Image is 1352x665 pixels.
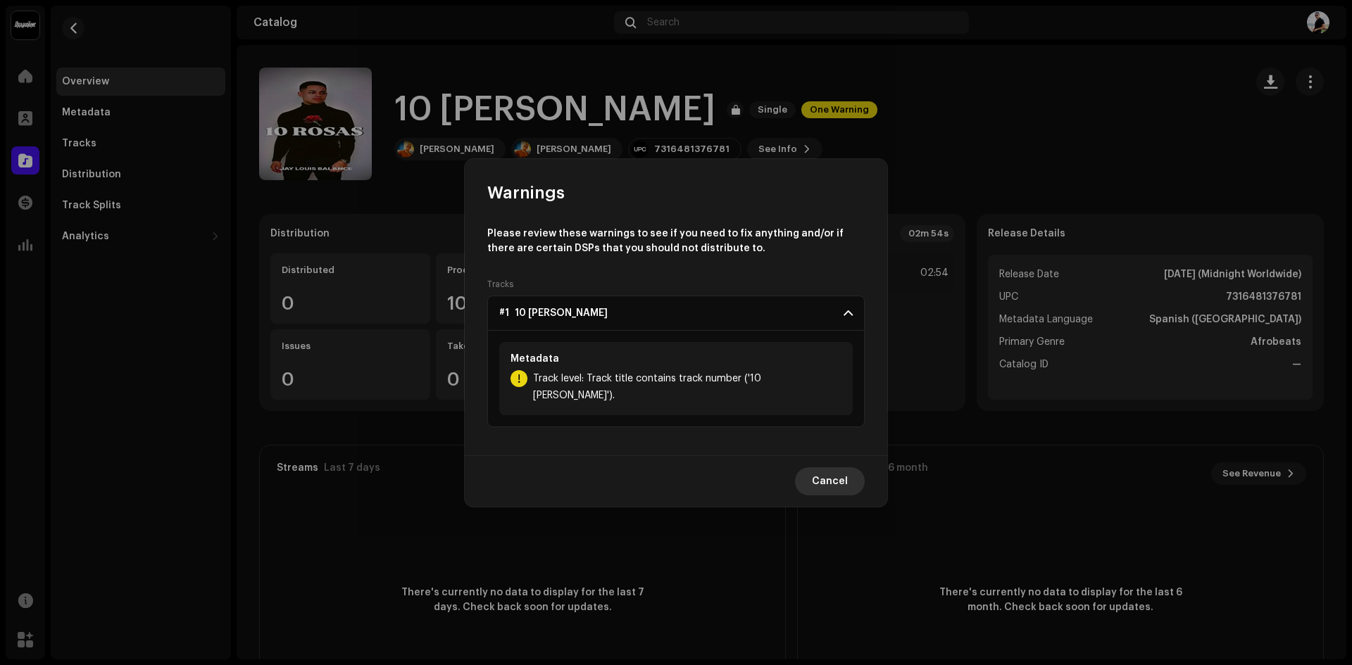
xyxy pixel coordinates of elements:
p-accordion-content: #1 10 [PERSON_NAME] [487,331,865,427]
span: Track level: Track title contains track number ('10 [PERSON_NAME]'). [533,370,841,404]
button: Cancel [795,467,865,495]
span: Cancel [812,467,848,495]
p-accordion-header: #1 10 [PERSON_NAME] [487,296,865,331]
div: Metadata [511,353,841,365]
label: Tracks [487,279,513,290]
span: Warnings [487,182,565,204]
span: #1 10 [PERSON_NAME] [499,308,608,319]
p: Please review these warnings to see if you need to fix anything and/or if there are certain DSPs ... [487,227,865,256]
